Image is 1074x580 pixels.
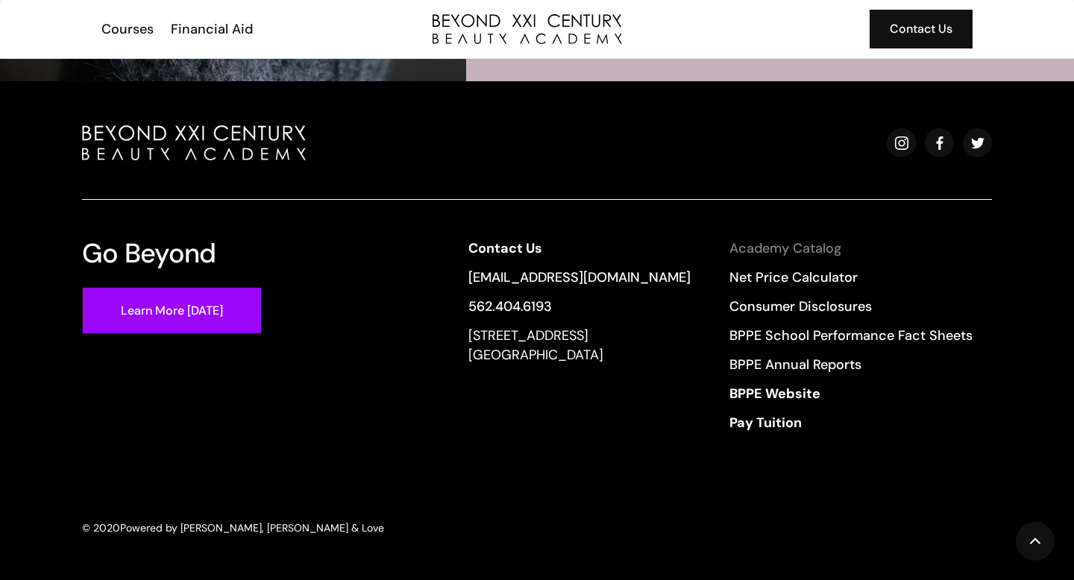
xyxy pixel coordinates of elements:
[161,19,260,39] a: Financial Aid
[729,268,973,287] a: Net Price Calculator
[729,355,973,374] a: BPPE Annual Reports
[729,384,973,403] a: BPPE Website
[120,520,384,536] div: Powered by [PERSON_NAME], [PERSON_NAME] & Love
[433,14,622,44] a: home
[729,414,802,432] strong: Pay Tuition
[171,19,253,39] div: Financial Aid
[468,239,542,257] strong: Contact Us
[890,19,952,39] div: Contact Us
[468,297,691,316] a: 562.404.6193
[101,19,154,39] div: Courses
[468,326,691,365] div: [STREET_ADDRESS] [GEOGRAPHIC_DATA]
[92,19,161,39] a: Courses
[82,520,120,536] div: © 2020
[870,10,973,48] a: Contact Us
[82,287,262,334] a: Learn More [DATE]
[468,239,691,258] a: Contact Us
[729,297,973,316] a: Consumer Disclosures
[468,268,691,287] a: [EMAIL_ADDRESS][DOMAIN_NAME]
[82,125,306,160] img: beyond beauty logo
[729,385,820,403] strong: BPPE Website
[729,326,973,345] a: BPPE School Performance Fact Sheets
[729,239,973,258] a: Academy Catalog
[729,413,973,432] a: Pay Tuition
[82,239,216,268] h3: Go Beyond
